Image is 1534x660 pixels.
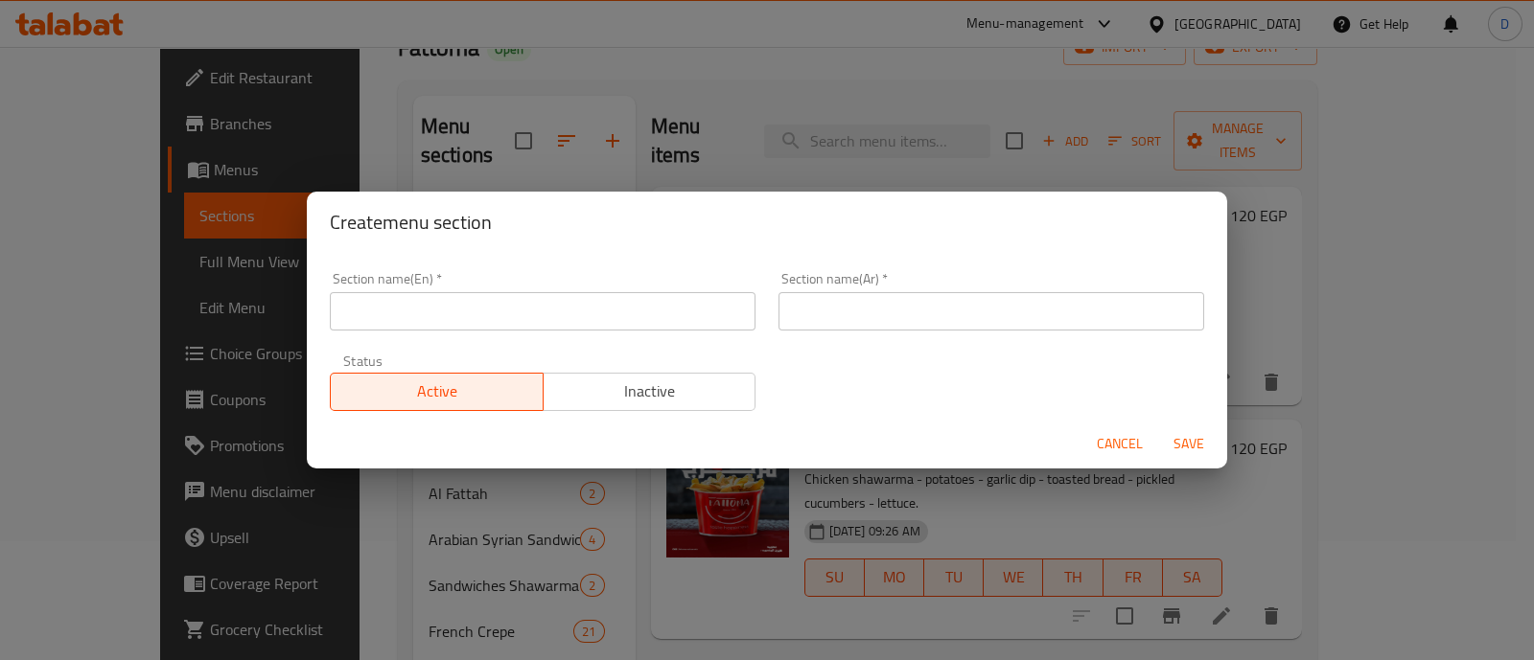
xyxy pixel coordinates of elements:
[551,377,749,405] span: Inactive
[1097,432,1143,456] span: Cancel
[330,207,1204,238] h2: Create menu section
[338,377,536,405] span: Active
[330,292,755,330] input: Please enter section name(en)
[1089,426,1150,462] button: Cancel
[1158,426,1220,462] button: Save
[330,373,544,411] button: Active
[1166,432,1212,456] span: Save
[779,292,1204,330] input: Please enter section name(ar)
[543,373,756,411] button: Inactive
